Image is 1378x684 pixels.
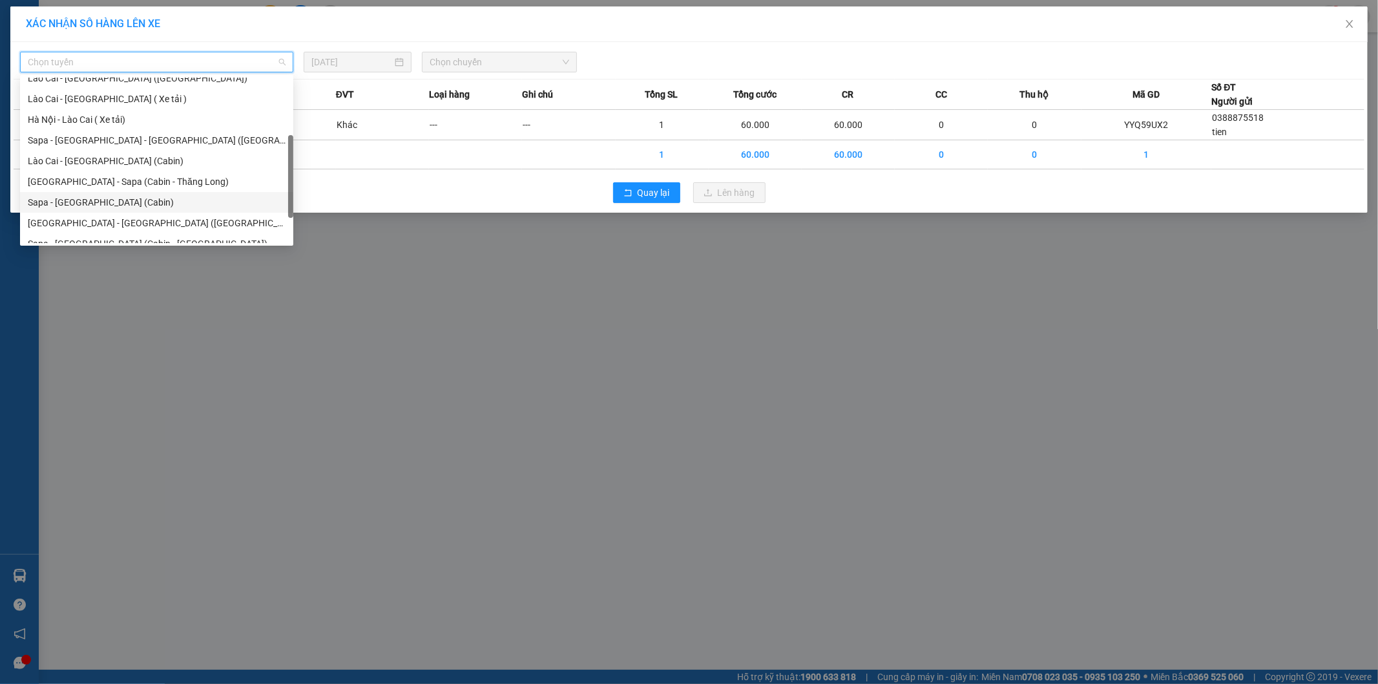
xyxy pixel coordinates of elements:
div: Hà Nội - Lào Cai - Sapa (Giường) [20,213,293,233]
button: uploadLên hàng [693,182,766,203]
div: [GEOGRAPHIC_DATA] - [GEOGRAPHIC_DATA] ([GEOGRAPHIC_DATA]) [28,216,286,230]
span: Tổng cước [733,87,777,102]
div: Sapa - [GEOGRAPHIC_DATA] (Cabin - [GEOGRAPHIC_DATA]) [28,237,286,251]
span: Chọn tuyến [28,52,286,72]
span: Mã GD [1133,87,1160,102]
span: Chọn chuyến [430,52,569,72]
button: Close [1331,6,1368,43]
input: 15/08/2025 [311,55,392,69]
span: CC [935,87,947,102]
td: 0 [988,110,1081,140]
td: 0 [895,140,988,169]
span: Loại hàng [429,87,470,102]
td: 0 [895,110,988,140]
div: Hà Nội - Lào Cai ( Xe tải) [20,109,293,130]
td: 1 [616,110,709,140]
td: 60.000 [709,110,802,140]
td: 60.000 [802,110,895,140]
span: Quay lại [638,186,670,200]
div: Lào Cai - Hà Nội ( Xe tải ) [20,89,293,109]
td: 0 [988,140,1081,169]
div: Hà Nội - Lào Cai ( Xe tải) [28,112,286,127]
div: Lào Cai - [GEOGRAPHIC_DATA] (Cabin) [28,154,286,168]
td: --- [429,110,522,140]
div: Lào Cai - Hà Nội (Cabin) [20,151,293,171]
span: Thu hộ [1019,87,1049,102]
div: Hà Nội - Sapa (Cabin - Thăng Long) [20,171,293,192]
span: ĐVT [336,87,354,102]
div: Sapa - Hà Nội (Cabin - Thăng Long) [20,233,293,254]
div: Lào Cai - [GEOGRAPHIC_DATA] ( Xe tải ) [28,92,286,106]
span: XÁC NHẬN SỐ HÀNG LÊN XE [26,17,160,30]
td: Khác [336,110,429,140]
div: Sapa - [GEOGRAPHIC_DATA] - [GEOGRAPHIC_DATA] ([GEOGRAPHIC_DATA]) [28,133,286,147]
div: Sapa - [GEOGRAPHIC_DATA] (Cabin) [28,195,286,209]
div: Lào Cai - Hà Nội (Giường) [20,68,293,89]
td: 60.000 [802,140,895,169]
span: close [1344,19,1355,29]
span: Ghi chú [522,87,553,102]
span: rollback [623,188,632,198]
div: Số ĐT Người gửi [1211,80,1253,109]
td: 60.000 [709,140,802,169]
span: tien [1212,127,1227,137]
td: 1 [1081,140,1212,169]
div: Sapa - Lào Cai - Hà Nội (Giường) [20,130,293,151]
span: 0388875518 [1212,112,1264,123]
div: Lào Cai - [GEOGRAPHIC_DATA] ([GEOGRAPHIC_DATA]) [28,71,286,85]
span: CR [842,87,854,102]
button: rollbackQuay lại [613,182,680,203]
td: YYQ59UX2 [1081,110,1212,140]
div: [GEOGRAPHIC_DATA] - Sapa (Cabin - Thăng Long) [28,175,286,189]
td: --- [522,110,615,140]
span: Tổng SL [645,87,678,102]
div: Sapa - Hà Nội (Cabin) [20,192,293,213]
td: 1 [616,140,709,169]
